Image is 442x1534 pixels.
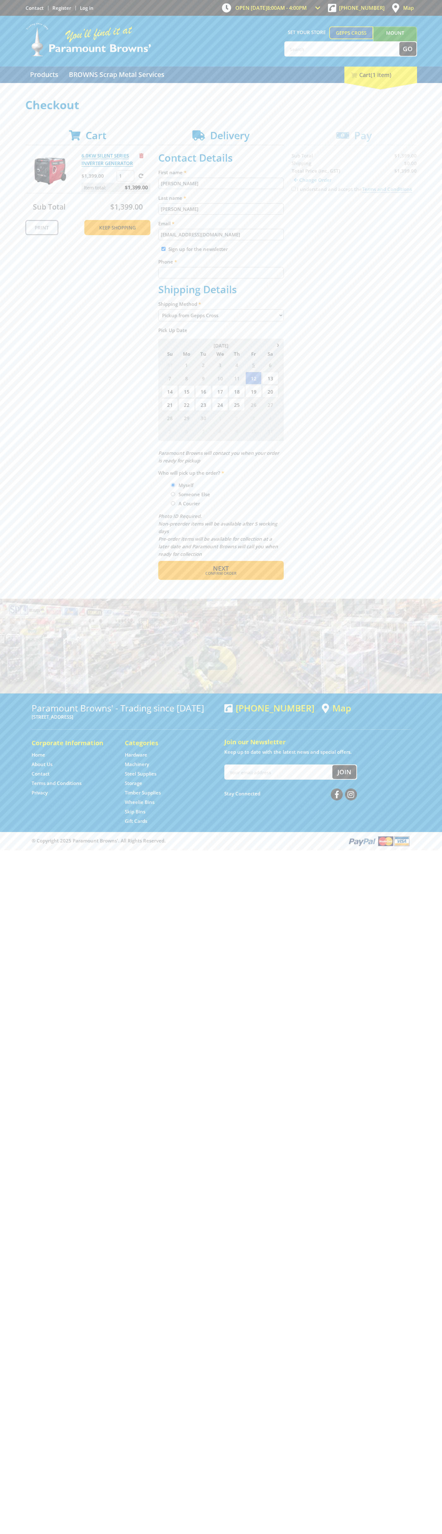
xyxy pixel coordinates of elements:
[80,5,94,11] a: Log in
[158,326,284,334] label: Pick Up Date
[179,372,195,384] span: 8
[262,350,278,358] span: Sa
[195,398,211,411] span: 23
[229,350,245,358] span: Th
[229,425,245,437] span: 9
[210,128,250,142] span: Delivery
[162,398,178,411] span: 21
[373,27,417,51] a: Mount [PERSON_NAME]
[125,808,145,815] a: Go to the Skip Bins page
[32,713,218,721] p: [STREET_ADDRESS]
[229,385,245,398] span: 18
[162,372,178,384] span: 7
[262,425,278,437] span: 11
[25,22,152,57] img: Paramount Browns'
[32,780,82,787] a: Go to the Terms and Conditions page
[329,27,373,39] a: Gepps Cross
[344,67,417,83] div: Cart
[82,152,133,167] a: 6.0KW SILENT SERIES INVERTER GENERATOR
[64,67,169,83] a: Go to the BROWNS Scrap Metal Services page
[179,350,195,358] span: Mo
[86,128,106,142] span: Cart
[32,770,50,777] a: Go to the Contact page
[212,412,228,424] span: 1
[229,398,245,411] span: 25
[84,220,150,235] a: Keep Shopping
[262,359,278,371] span: 6
[225,765,332,779] input: Your email address
[332,765,356,779] button: Join
[212,372,228,384] span: 10
[179,425,195,437] span: 6
[224,786,357,801] div: Stay Connected
[195,372,211,384] span: 9
[32,739,112,747] h5: Corporate Information
[195,359,211,371] span: 2
[245,350,262,358] span: Fr
[125,818,147,824] a: Go to the Gift Cards page
[158,152,284,164] h2: Contact Details
[245,372,262,384] span: 12
[82,172,115,180] p: $1,399.00
[176,480,196,491] label: Myself
[245,385,262,398] span: 19
[262,385,278,398] span: 20
[195,385,211,398] span: 16
[158,169,284,176] label: First name
[348,835,411,847] img: PayPal, Mastercard, Visa accepted
[245,398,262,411] span: 26
[262,412,278,424] span: 4
[179,359,195,371] span: 1
[171,483,175,487] input: Please select who will pick up the order.
[212,385,228,398] span: 17
[158,283,284,295] h2: Shipping Details
[158,229,284,240] input: Please enter your email address.
[158,220,284,227] label: Email
[158,469,284,477] label: Who will pick up the order?
[125,752,147,758] a: Go to the Hardware page
[52,5,71,11] a: Go to the registration page
[33,202,65,212] span: Sub Total
[25,835,417,847] div: ® Copyright 2025 Paramount Browns'. All Rights Reserved.
[399,42,416,56] button: Go
[195,350,211,358] span: Tu
[322,703,351,713] a: View a map of Gepps Cross location
[158,513,278,557] em: Photo ID Required. Non-preorder items will be available after 5 working days Pre-order items will...
[162,385,178,398] span: 14
[158,450,279,464] em: Paramount Browns will contact you when your order is ready for pickup
[179,398,195,411] span: 22
[25,67,63,83] a: Go to the Products page
[158,267,284,278] input: Please enter your telephone number.
[212,359,228,371] span: 3
[224,738,411,746] h5: Join our Newsletter
[158,194,284,202] label: Last name
[162,359,178,371] span: 31
[285,42,399,56] input: Search
[212,350,228,358] span: We
[212,425,228,437] span: 8
[195,425,211,437] span: 7
[158,203,284,215] input: Please enter your last name.
[82,183,150,192] p: Item total:
[31,152,69,190] img: 6.0KW SILENT SERIES INVERTER GENERATOR
[158,561,284,580] button: Next Confirm order
[172,572,270,575] span: Confirm order
[32,761,52,768] a: Go to the About Us page
[125,770,156,777] a: Go to the Steel Supplies page
[125,780,142,787] a: Go to the Storage page
[125,799,154,806] a: Go to the Wheelie Bins page
[110,202,143,212] span: $1,399.00
[26,5,44,11] a: Go to the Contact page
[158,309,284,321] select: Please select a shipping method.
[245,359,262,371] span: 5
[168,246,228,252] label: Sign up for the newsletter
[158,258,284,265] label: Phone
[179,385,195,398] span: 15
[267,4,307,11] span: 8:00am - 4:00pm
[125,183,148,192] span: $1,399.00
[224,748,411,756] p: Keep up to date with the latest news and special offers.
[158,300,284,308] label: Shipping Method
[125,789,161,796] a: Go to the Timber Supplies page
[371,71,391,79] span: (1 item)
[262,398,278,411] span: 27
